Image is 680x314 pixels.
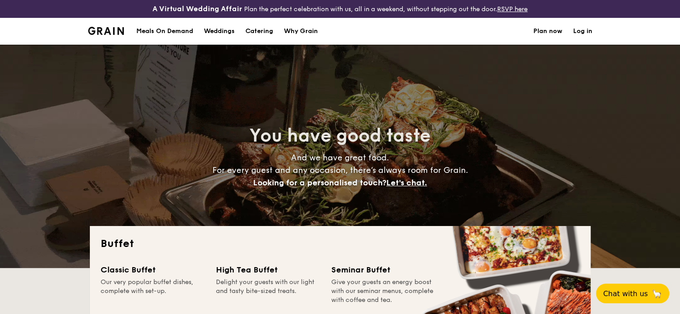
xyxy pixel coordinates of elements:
div: Plan the perfect celebration with us, all in a weekend, without stepping out the door. [114,4,567,14]
div: Why Grain [284,18,318,45]
a: Why Grain [279,18,323,45]
div: High Tea Buffet [216,264,321,276]
div: Give your guests an energy boost with our seminar menus, complete with coffee and tea. [331,278,436,305]
span: Let's chat. [386,178,427,188]
a: Weddings [199,18,240,45]
a: Logotype [88,27,124,35]
a: Meals On Demand [131,18,199,45]
div: Classic Buffet [101,264,205,276]
img: Grain [88,27,124,35]
h2: Buffet [101,237,580,251]
button: Chat with us🦙 [596,284,669,303]
h1: Catering [245,18,273,45]
span: Chat with us [603,289,648,298]
span: And we have great food. For every guest and any occasion, there’s always room for Grain. [212,153,468,188]
div: Our very popular buffet dishes, complete with set-up. [101,278,205,305]
div: Meals On Demand [136,18,193,45]
div: Delight your guests with our light and tasty bite-sized treats. [216,278,321,305]
div: Weddings [204,18,235,45]
span: 🦙 [651,289,662,299]
a: Catering [240,18,279,45]
a: Log in [573,18,592,45]
span: Looking for a personalised touch? [253,178,386,188]
span: You have good taste [249,125,431,147]
h4: A Virtual Wedding Affair [152,4,242,14]
a: Plan now [533,18,562,45]
div: Seminar Buffet [331,264,436,276]
a: RSVP here [497,5,528,13]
